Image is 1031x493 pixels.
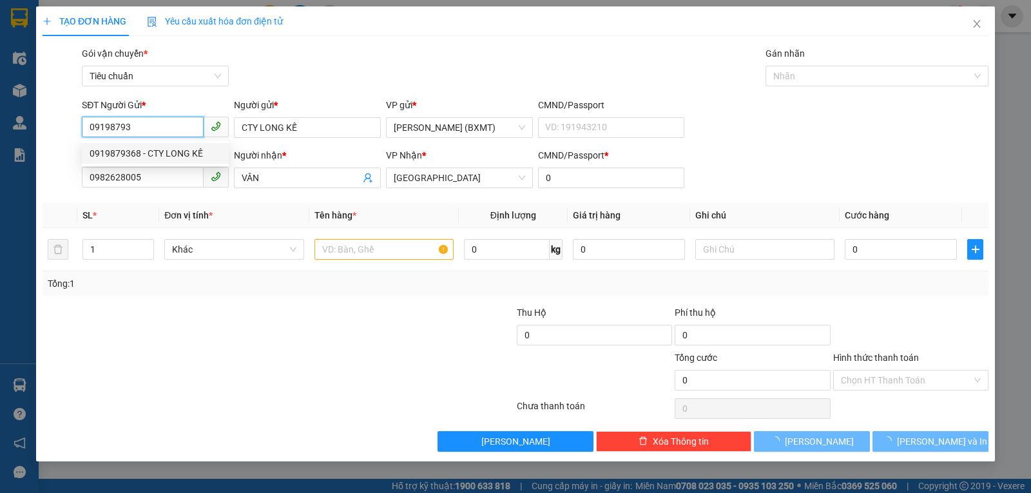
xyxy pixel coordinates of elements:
[6,70,89,98] li: VP [PERSON_NAME] (BXMT)
[43,17,52,26] span: plus
[675,305,830,325] div: Phí thu hộ
[897,434,987,449] span: [PERSON_NAME] và In
[211,171,221,182] span: phone
[147,17,157,27] img: icon
[6,6,187,55] li: Xe khách Mộc Thảo
[90,66,221,86] span: Tiêu chuẩn
[515,399,673,421] div: Chưa thanh toán
[481,434,550,449] span: [PERSON_NAME]
[6,6,52,52] img: logo.jpg
[172,240,296,259] span: Khác
[394,118,525,137] span: Hồ Chí Minh (BXMT)
[766,48,805,59] label: Gán nhãn
[82,210,93,220] span: SL
[82,98,229,112] div: SĐT Người Gửi
[972,19,982,29] span: close
[596,431,751,452] button: deleteXóa Thông tin
[872,431,988,452] button: [PERSON_NAME] và In
[90,146,221,160] div: 0919879368 - CTY LONG KẾ
[211,121,221,131] span: phone
[573,210,621,220] span: Giá trị hàng
[785,434,854,449] span: [PERSON_NAME]
[653,434,709,449] span: Xóa Thông tin
[690,203,840,228] th: Ghi chú
[967,239,983,260] button: plus
[89,70,171,112] li: VP [GEOGRAPHIC_DATA]
[314,210,356,220] span: Tên hàng
[845,210,889,220] span: Cước hàng
[48,276,399,291] div: Tổng: 1
[164,210,213,220] span: Đơn vị tính
[754,431,870,452] button: [PERSON_NAME]
[573,239,685,260] input: 0
[363,173,373,183] span: user-add
[43,16,126,26] span: TẠO ĐƠN HÀNG
[490,210,536,220] span: Định lượng
[968,244,983,255] span: plus
[959,6,995,43] button: Close
[550,239,563,260] span: kg
[438,431,593,452] button: [PERSON_NAME]
[538,98,685,112] div: CMND/Passport
[48,239,68,260] button: delete
[695,239,834,260] input: Ghi Chú
[147,16,283,26] span: Yêu cầu xuất hóa đơn điện tử
[314,239,454,260] input: VD: Bàn, Ghế
[538,148,685,162] div: CMND/Passport
[394,168,525,188] span: Tuy Hòa
[386,98,533,112] div: VP gửi
[883,436,897,445] span: loading
[771,436,785,445] span: loading
[833,353,919,363] label: Hình thức thanh toán
[517,307,546,318] span: Thu Hộ
[675,353,717,363] span: Tổng cước
[234,148,381,162] div: Người nhận
[234,98,381,112] div: Người gửi
[386,150,422,160] span: VP Nhận
[639,436,648,447] span: delete
[82,143,229,164] div: 0919879368 - CTY LONG KẾ
[82,48,148,59] span: Gói vận chuyển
